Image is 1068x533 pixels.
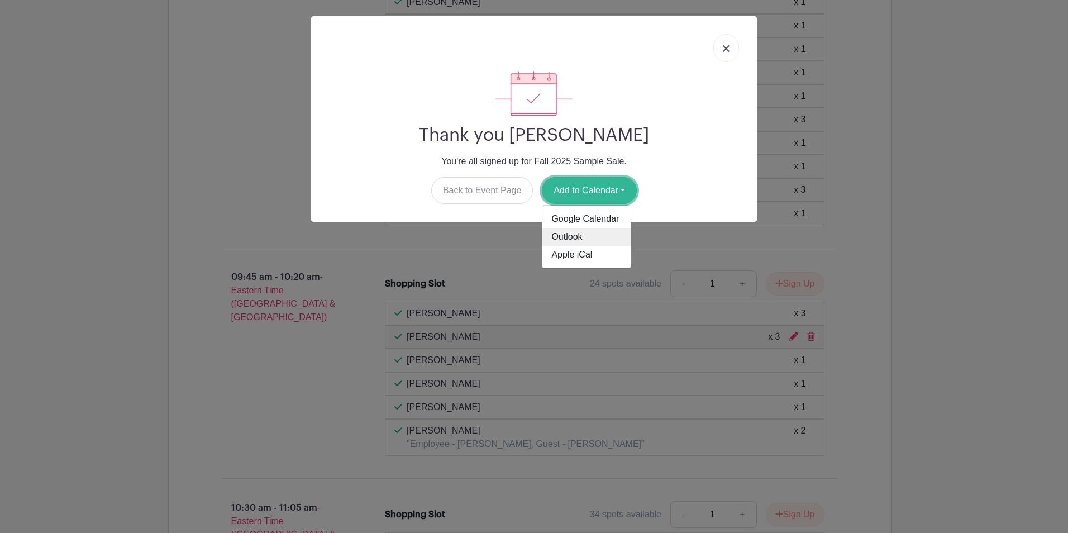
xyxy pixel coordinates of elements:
a: Google Calendar [542,210,631,228]
img: signup_complete-c468d5dda3e2740ee63a24cb0ba0d3ce5d8a4ecd24259e683200fb1569d990c8.svg [495,71,573,116]
a: Apple iCal [542,246,631,264]
img: close_button-5f87c8562297e5c2d7936805f587ecaba9071eb48480494691a3f1689db116b3.svg [723,45,730,52]
p: You're all signed up for Fall 2025 Sample Sale. [320,155,748,168]
a: Outlook [542,228,631,246]
button: Add to Calendar [542,177,637,204]
a: Back to Event Page [431,177,533,204]
h2: Thank you [PERSON_NAME] [320,125,748,146]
